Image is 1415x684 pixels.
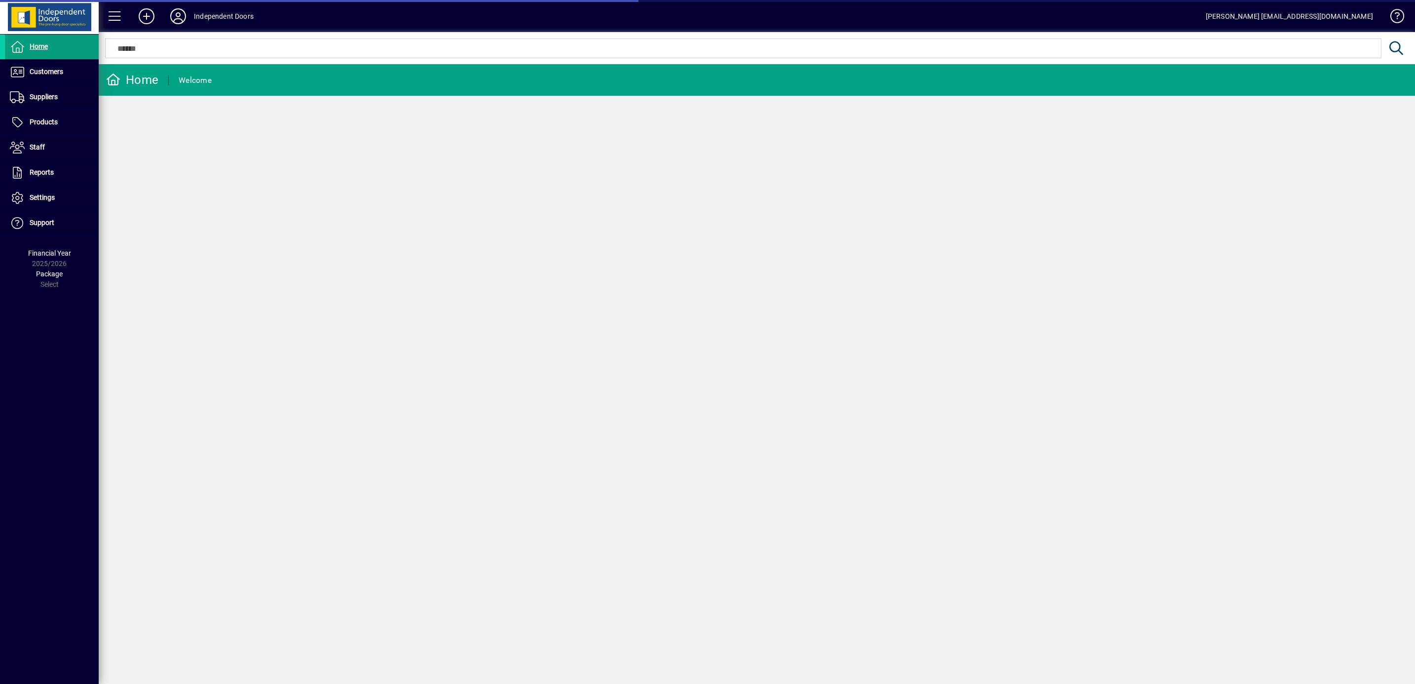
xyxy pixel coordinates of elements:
[5,110,99,135] a: Products
[194,8,254,24] div: Independent Doors
[179,73,212,88] div: Welcome
[36,270,63,278] span: Package
[30,42,48,50] span: Home
[30,168,54,176] span: Reports
[30,193,55,201] span: Settings
[28,249,71,257] span: Financial Year
[30,93,58,101] span: Suppliers
[1383,2,1403,34] a: Knowledge Base
[5,85,99,110] a: Suppliers
[30,68,63,76] span: Customers
[30,219,54,227] span: Support
[5,211,99,235] a: Support
[5,186,99,210] a: Settings
[5,60,99,84] a: Customers
[30,143,45,151] span: Staff
[162,7,194,25] button: Profile
[106,72,158,88] div: Home
[1206,8,1373,24] div: [PERSON_NAME] [EMAIL_ADDRESS][DOMAIN_NAME]
[30,118,58,126] span: Products
[5,160,99,185] a: Reports
[131,7,162,25] button: Add
[5,135,99,160] a: Staff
